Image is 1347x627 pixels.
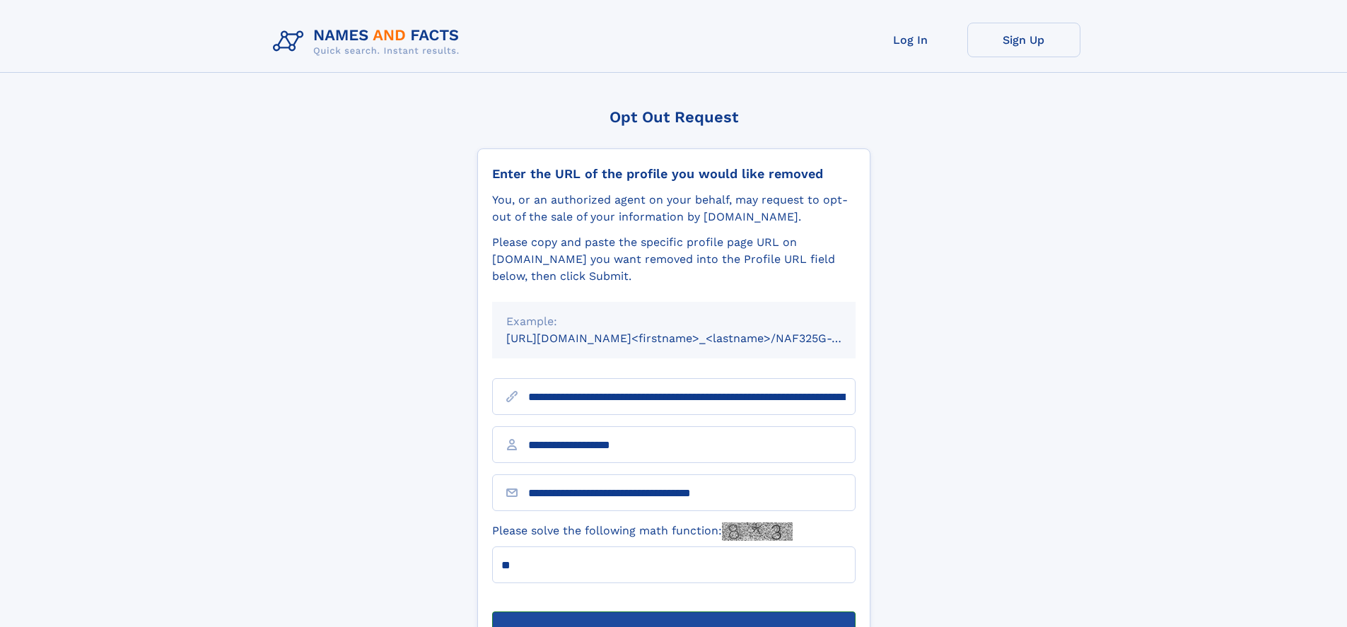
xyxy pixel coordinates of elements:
[506,313,841,330] div: Example:
[854,23,967,57] a: Log In
[492,522,793,541] label: Please solve the following math function:
[492,234,856,285] div: Please copy and paste the specific profile page URL on [DOMAIN_NAME] you want removed into the Pr...
[492,166,856,182] div: Enter the URL of the profile you would like removed
[267,23,471,61] img: Logo Names and Facts
[477,108,870,126] div: Opt Out Request
[492,192,856,225] div: You, or an authorized agent on your behalf, may request to opt-out of the sale of your informatio...
[967,23,1080,57] a: Sign Up
[506,332,882,345] small: [URL][DOMAIN_NAME]<firstname>_<lastname>/NAF325G-xxxxxxxx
